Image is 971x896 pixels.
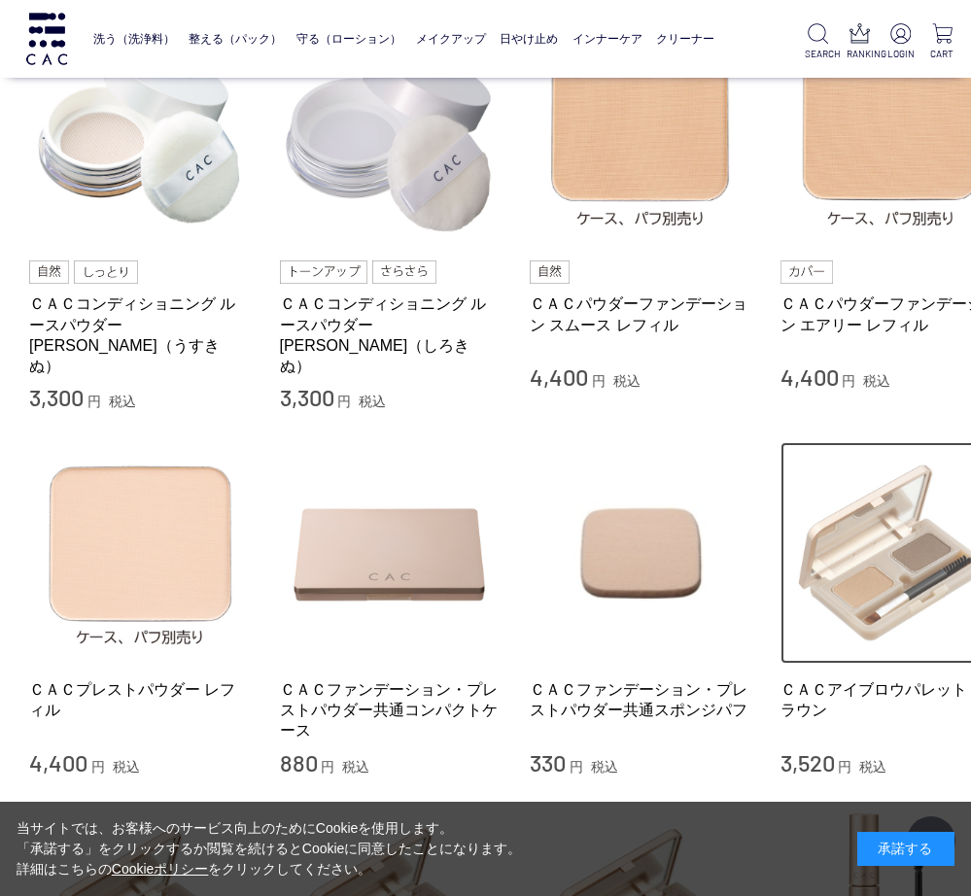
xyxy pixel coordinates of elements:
[280,260,368,284] img: トーンアップ
[887,23,914,61] a: LOGIN
[112,861,209,877] a: Cookieポリシー
[416,18,486,59] a: メイクアップ
[91,759,105,775] span: 円
[805,47,831,61] p: SEARCH
[74,260,138,284] img: しっとり
[189,18,282,59] a: 整える（パック）
[838,759,851,775] span: 円
[29,260,69,284] img: 自然
[280,293,502,376] a: ＣＡＣコンディショニング ルースパウダー [PERSON_NAME]（しろきぬ）
[337,394,351,409] span: 円
[613,373,641,389] span: 税込
[359,394,386,409] span: 税込
[570,759,583,775] span: 円
[572,18,642,59] a: インナーケア
[530,679,751,721] a: ＣＡＣファンデーション・プレストパウダー共通スポンジパフ
[887,47,914,61] p: LOGIN
[847,23,873,61] a: RANKING
[29,24,251,246] img: ＣＡＣコンディショニング ルースパウダー 薄絹（うすきぬ）
[280,24,502,246] img: ＣＡＣコンディショニング ルースパウダー 白絹（しろきぬ）
[296,18,401,59] a: 守る（ローション）
[29,442,251,664] img: ＣＡＣプレストパウダー レフィル
[17,818,522,879] div: 当サイトでは、お客様へのサービス向上のためにCookieを使用します。 「承諾する」をクリックするか閲覧を続けるとCookieに同意したことになります。 詳細はこちらの をクリックしてください。
[780,260,833,284] img: カバー
[591,759,618,775] span: 税込
[280,748,318,776] span: 880
[530,362,588,391] span: 4,400
[929,23,955,61] a: CART
[656,18,714,59] a: クリーナー
[842,373,855,389] span: 円
[530,442,751,664] img: ＣＡＣファンデーション・プレストパウダー共通スポンジパフ
[321,759,334,775] span: 円
[109,394,136,409] span: 税込
[29,748,87,776] span: 4,400
[847,47,873,61] p: RANKING
[280,679,502,741] a: ＣＡＣファンデーション・プレストパウダー共通コンパクトケース
[863,373,890,389] span: 税込
[530,293,751,335] a: ＣＡＣパウダーファンデーション スムース レフィル
[780,748,835,776] span: 3,520
[29,679,251,721] a: ＣＡＣプレストパウダー レフィル
[280,442,502,664] img: ＣＡＣファンデーション・プレストパウダー共通コンパクトケース
[113,759,140,775] span: 税込
[87,394,101,409] span: 円
[857,832,954,866] div: 承諾する
[500,18,558,59] a: 日やけ止め
[530,24,751,246] img: ＣＡＣパウダーファンデーション スムース レフィル
[592,373,606,389] span: 円
[530,260,570,284] img: 自然
[780,362,839,391] span: 4,400
[805,23,831,61] a: SEARCH
[530,748,566,776] span: 330
[342,759,369,775] span: 税込
[280,383,334,411] span: 3,300
[93,18,175,59] a: 洗う（洗浄料）
[29,293,251,376] a: ＣＡＣコンディショニング ルースパウダー [PERSON_NAME]（うすきぬ）
[23,13,70,66] img: logo
[372,260,436,284] img: さらさら
[29,383,84,411] span: 3,300
[929,47,955,61] p: CART
[859,759,886,775] span: 税込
